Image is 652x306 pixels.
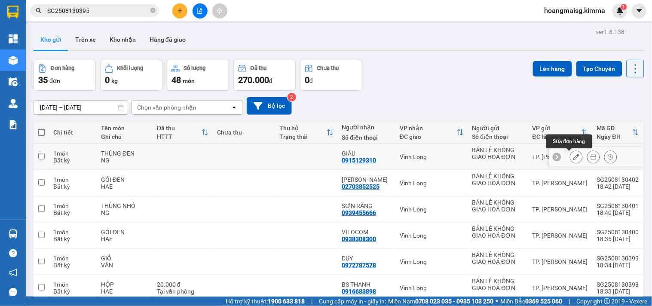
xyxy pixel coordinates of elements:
div: TP. [PERSON_NAME] [533,285,588,291]
div: Vĩnh Long [400,258,464,265]
span: món [183,77,195,84]
div: TP. [PERSON_NAME] [533,232,588,239]
div: GÓI ĐEN [101,229,148,236]
div: ver 1.8.138 [596,27,625,37]
span: Miền Nam [388,297,494,306]
div: BÁN LẺ KHÔNG GIAO HOÁ ĐƠN [472,173,524,187]
span: hoangmaisg.kimma [538,5,612,16]
th: Toggle SortBy [395,121,468,144]
th: Toggle SortBy [528,121,593,144]
div: GIỎ [101,255,148,262]
div: ĐC giao [400,133,457,140]
div: 0915129310 [342,157,377,164]
span: kg [111,77,118,84]
div: Sửa đơn hàng [546,135,592,148]
button: Trên xe [68,29,103,50]
div: HAE [101,183,148,190]
img: warehouse-icon [9,229,18,239]
span: ⚪️ [496,300,499,303]
div: VILOCOM [342,229,392,236]
div: Khối lượng [117,65,144,71]
div: Chi tiết [53,129,92,136]
span: copyright [604,298,610,304]
sup: 2 [288,93,296,101]
button: Bộ lọc [247,97,292,115]
div: Bất kỳ [53,262,92,269]
div: SG2508130399 [597,255,639,262]
img: icon-new-feature [616,7,624,15]
span: 35 [38,75,48,85]
div: HỘP [101,281,148,288]
img: warehouse-icon [9,56,18,65]
strong: 1900 633 818 [268,298,305,305]
img: warehouse-icon [9,77,18,86]
span: Miền Bắc [501,297,563,306]
div: Vĩnh Long [400,232,464,239]
span: 1 [622,4,625,10]
input: Select a date range. [34,101,128,114]
img: logo-vxr [7,6,18,18]
div: BÁN LẺ KHÔNG GIAO HOÁ ĐƠN [472,225,524,239]
span: đơn [49,77,60,84]
div: 1 món [53,176,92,183]
div: 18:40 [DATE] [597,209,639,216]
span: close-circle [150,8,156,13]
svg: open [231,104,238,111]
div: GÓI ĐEN [101,176,148,183]
div: TP. [PERSON_NAME] [533,258,588,265]
div: VĂN [101,262,148,269]
div: Chưa thu [217,129,271,136]
div: BÁN LẺ KHÔNG GIAO HOÁ ĐƠN [472,278,524,291]
button: Đã thu270.000đ [233,60,296,91]
div: Ngày ĐH [597,133,632,140]
div: THÙNG ĐEN [101,150,148,157]
div: SG2508130398 [597,281,639,288]
div: BÁN LẺ KHÔNG GIAO HOÁ ĐƠN [472,251,524,265]
div: TP. [PERSON_NAME] [7,7,76,28]
div: NG [101,209,148,216]
div: Người nhận [342,124,392,131]
div: ĐỖ GIA [342,176,392,183]
span: Gửi: [7,8,21,17]
div: Đã thu [251,65,266,71]
span: notification [9,269,17,277]
div: Vĩnh Long [400,153,464,160]
th: Toggle SortBy [153,121,213,144]
div: BS THANH [342,281,392,288]
div: Vĩnh Long [400,206,464,213]
span: 48 [171,75,181,85]
div: 1 món [53,229,92,236]
span: | [311,297,312,306]
div: 1 món [53,150,92,157]
span: aim [217,8,223,14]
div: 1 món [53,281,92,288]
div: Đơn hàng [51,65,74,71]
div: 0972787578 [342,262,377,269]
div: Ghi chú [101,133,148,140]
div: HAE [101,236,148,242]
div: DUY [342,255,392,262]
span: Nhận: [82,8,103,17]
span: message [9,288,17,296]
div: 18:35 [DATE] [597,236,639,242]
img: dashboard-icon [9,34,18,43]
div: Số lượng [184,65,206,71]
th: Toggle SortBy [275,121,337,144]
div: 18:34 [DATE] [597,262,639,269]
span: question-circle [9,249,17,257]
div: SG2508130402 [597,176,639,183]
div: 20.000 đ [157,281,208,288]
div: BÁN LẺ KHÔNG GIAO HOÁ ĐƠN [472,199,524,213]
div: Vĩnh Long [400,180,464,187]
div: Người gửi [472,125,524,132]
div: Đã thu [157,125,202,132]
div: Chọn văn phòng nhận [137,103,196,112]
button: aim [212,3,227,18]
div: VP gửi [533,125,582,132]
div: Thu hộ [279,125,326,132]
th: Toggle SortBy [593,121,643,144]
button: caret-down [632,3,647,18]
span: Chưa thu [81,55,112,64]
div: VP nhận [400,125,457,132]
button: Chưa thu0đ [300,60,362,91]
